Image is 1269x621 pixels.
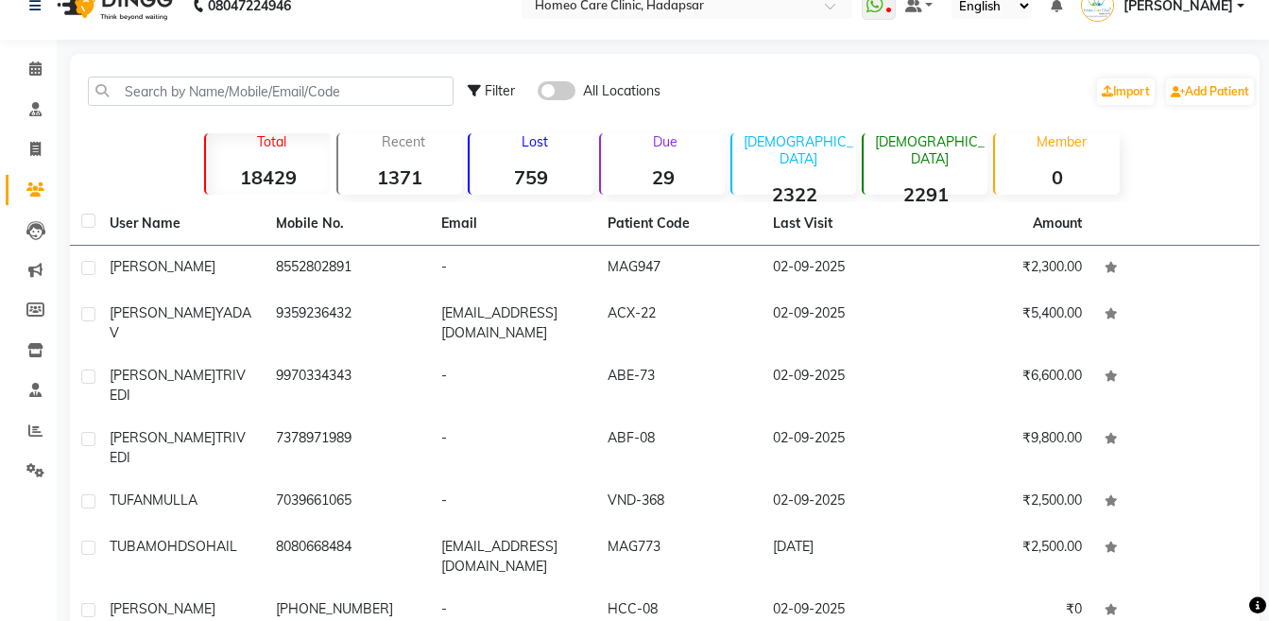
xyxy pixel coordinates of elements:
p: Member [1003,133,1119,150]
strong: 1371 [338,165,462,189]
a: Import [1097,78,1155,105]
p: Due [605,133,725,150]
td: ₹5,400.00 [928,292,1094,354]
td: 7378971989 [265,417,431,479]
td: 7039661065 [265,479,431,526]
span: TUBA [110,538,146,555]
td: - [430,479,596,526]
td: 9970334343 [265,354,431,417]
td: ABE-73 [596,354,763,417]
span: [PERSON_NAME] [110,600,215,617]
td: 8080668484 [265,526,431,588]
td: - [430,417,596,479]
td: ₹2,500.00 [928,479,1094,526]
td: 02-09-2025 [762,479,928,526]
strong: 759 [470,165,593,189]
th: Email [430,202,596,246]
th: Amount [1021,202,1093,245]
strong: 2322 [732,182,856,206]
strong: 29 [601,165,725,189]
span: [PERSON_NAME] [110,304,215,321]
span: TUFAN [110,492,152,509]
td: - [430,246,596,292]
td: MAG947 [596,246,763,292]
td: ₹2,500.00 [928,526,1094,588]
td: ABF-08 [596,417,763,479]
td: 02-09-2025 [762,246,928,292]
span: MULLA [152,492,197,509]
th: Mobile No. [265,202,431,246]
strong: 2291 [864,182,987,206]
th: Last Visit [762,202,928,246]
strong: 0 [995,165,1119,189]
p: [DEMOGRAPHIC_DATA] [871,133,987,167]
th: Patient Code [596,202,763,246]
td: MAG773 [596,526,763,588]
p: Lost [477,133,593,150]
span: All Locations [583,81,660,101]
td: 02-09-2025 [762,354,928,417]
td: [EMAIL_ADDRESS][DOMAIN_NAME] [430,292,596,354]
span: Filter [485,82,515,99]
p: Recent [346,133,462,150]
td: ₹2,300.00 [928,246,1094,292]
td: VND-368 [596,479,763,526]
span: [PERSON_NAME] [110,258,215,275]
th: User Name [98,202,265,246]
p: Total [214,133,330,150]
span: MOHDSOHAIL [146,538,237,555]
strong: 18429 [206,165,330,189]
td: - [430,354,596,417]
a: Add Patient [1166,78,1254,105]
span: [PERSON_NAME] [110,429,215,446]
td: 02-09-2025 [762,417,928,479]
td: 9359236432 [265,292,431,354]
input: Search by Name/Mobile/Email/Code [88,77,454,106]
p: [DEMOGRAPHIC_DATA] [740,133,856,167]
td: ₹6,600.00 [928,354,1094,417]
td: 02-09-2025 [762,292,928,354]
td: [DATE] [762,526,928,588]
td: 8552802891 [265,246,431,292]
td: ACX-22 [596,292,763,354]
td: [EMAIL_ADDRESS][DOMAIN_NAME] [430,526,596,588]
span: [PERSON_NAME] [110,367,215,384]
td: ₹9,800.00 [928,417,1094,479]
